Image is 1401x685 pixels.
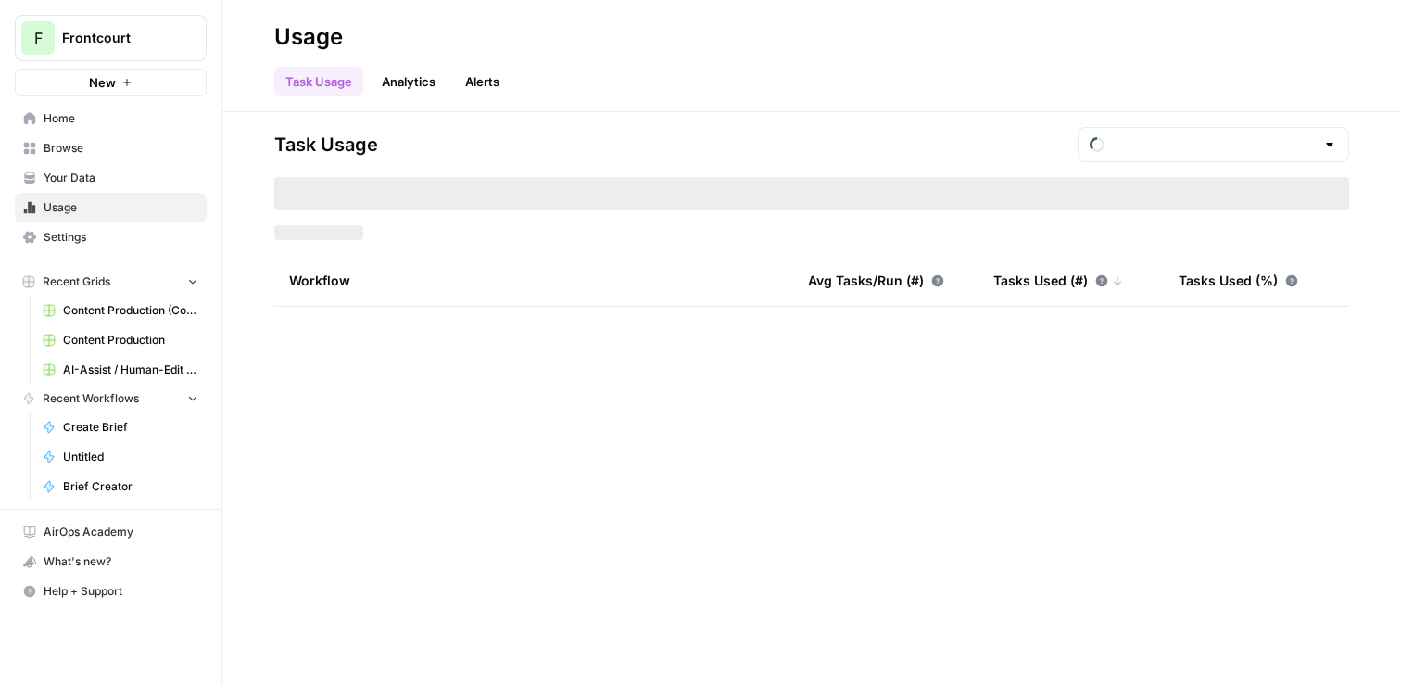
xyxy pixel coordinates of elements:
span: Content Production (Copy) [63,302,198,319]
a: AirOps Academy [15,517,207,547]
span: F [34,27,43,49]
a: Task Usage [274,67,363,96]
span: Create Brief [63,419,198,436]
a: Content Production (Copy) [34,296,207,325]
button: Recent Grids [15,268,207,296]
button: What's new? [15,547,207,577]
button: Help + Support [15,577,207,606]
a: Content Production [34,325,207,355]
a: Untitled [34,442,207,472]
span: Task Usage [274,132,378,158]
div: Tasks Used (%) [1179,255,1298,306]
span: Content Production [63,332,198,349]
a: Home [15,104,207,133]
span: Home [44,110,198,127]
div: Avg Tasks/Run (#) [808,255,944,306]
button: Workspace: Frontcourt [15,15,207,61]
span: New [89,73,116,92]
span: Untitled [63,449,198,465]
span: Usage [44,199,198,216]
a: Browse [15,133,207,163]
span: Your Data [44,170,198,186]
a: AI-Assist / Human-Edit Workflow [34,355,207,385]
div: Usage [274,22,343,52]
a: Brief Creator [34,472,207,501]
span: Settings [44,229,198,246]
span: Browse [44,140,198,157]
button: New [15,69,207,96]
span: Brief Creator [63,478,198,495]
a: Usage [15,193,207,222]
a: Settings [15,222,207,252]
div: Tasks Used (#) [993,255,1123,306]
div: What's new? [16,548,206,576]
span: Frontcourt [62,29,174,47]
span: AI-Assist / Human-Edit Workflow [63,362,198,378]
button: Recent Workflows [15,385,207,412]
a: Your Data [15,163,207,193]
span: Recent Grids [43,273,110,290]
a: Create Brief [34,412,207,442]
button: Alerts [454,67,511,96]
span: Help + Support [44,583,198,600]
span: AirOps Academy [44,524,198,540]
a: Analytics [371,67,447,96]
div: Workflow [289,255,778,306]
span: Recent Workflows [43,390,139,407]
